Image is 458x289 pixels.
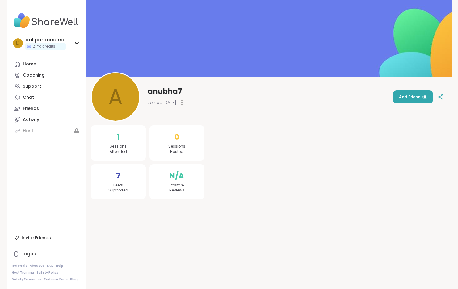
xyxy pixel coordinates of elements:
span: Positive Reviews [169,183,184,193]
div: Activity [23,117,39,123]
a: Blog [70,277,78,282]
a: FAQ [47,264,53,268]
a: Coaching [12,70,81,81]
span: 0 [174,132,179,143]
div: Host [23,128,33,134]
span: 2 Pro credits [33,44,55,49]
div: Invite Friends [12,232,81,243]
div: Logout [22,251,38,257]
span: Joined [DATE] [148,99,176,106]
div: Chat [23,94,34,101]
span: Peers Supported [108,183,128,193]
a: Chat [12,92,81,103]
a: Support [12,81,81,92]
span: Sessions Hosted [168,144,185,154]
span: a [108,81,123,113]
a: Safety Resources [12,277,41,282]
div: dalipardonemoi [25,36,66,43]
div: Friends [23,106,39,112]
a: Host [12,125,81,136]
span: Sessions Attended [110,144,127,154]
a: Activity [12,114,81,125]
a: Logout [12,249,81,260]
button: Add Friend [393,90,433,103]
a: Home [12,59,81,70]
img: ShareWell Nav Logo [12,10,81,31]
div: Support [23,83,41,90]
span: N/A [170,170,184,182]
a: Safety Policy [36,270,58,275]
a: About Us [30,264,44,268]
div: Home [23,61,36,67]
span: Add Friend [399,94,427,100]
span: anubha7 [148,86,182,96]
a: Referrals [12,264,27,268]
div: Coaching [23,72,45,78]
span: 1 [117,132,120,143]
span: d [16,39,20,47]
a: Host Training [12,270,34,275]
a: Redeem Code [44,277,68,282]
span: 7 [116,170,120,182]
a: Help [56,264,63,268]
a: Friends [12,103,81,114]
